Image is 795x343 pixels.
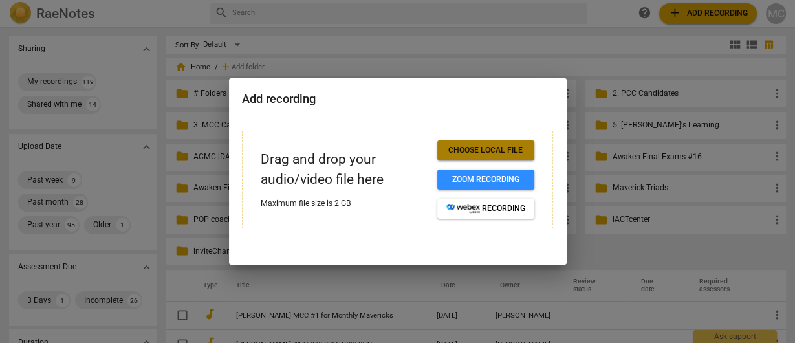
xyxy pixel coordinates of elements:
span: Zoom recording [446,174,525,185]
button: recording [437,199,534,219]
button: Choose local file [437,140,534,160]
h2: Add recording [242,92,552,105]
p: Drag and drop your audio/video file here [261,149,428,189]
span: Choose local file [446,145,525,156]
button: Zoom recording [437,170,534,190]
span: recording [446,203,525,214]
p: Maximum file size is 2 GB [261,198,428,210]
